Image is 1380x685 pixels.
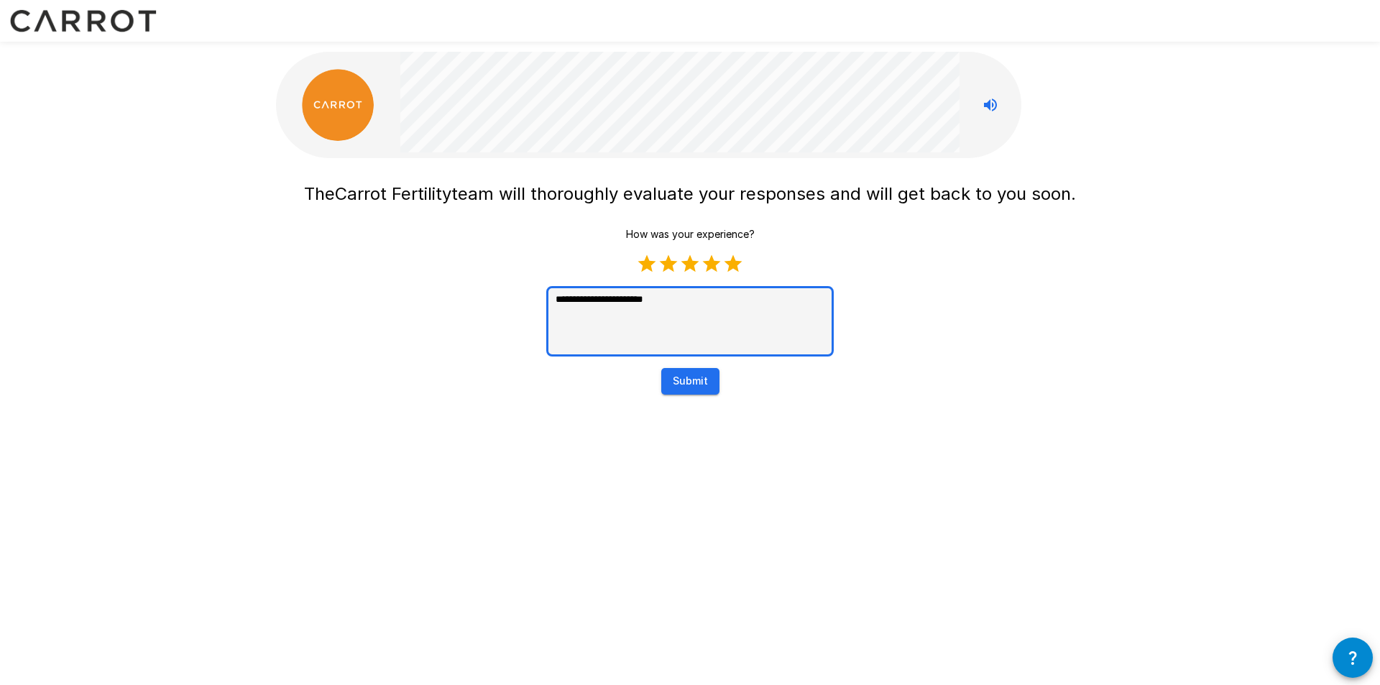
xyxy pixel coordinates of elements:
[626,227,755,242] p: How was your experience?
[661,368,719,395] button: Submit
[976,91,1005,119] button: Stop reading questions aloud
[302,69,374,141] img: carrot_logo.png
[304,183,335,204] span: The
[335,183,451,204] span: Carrot Fertility
[451,183,1076,204] span: team will thoroughly evaluate your responses and will get back to you soon.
